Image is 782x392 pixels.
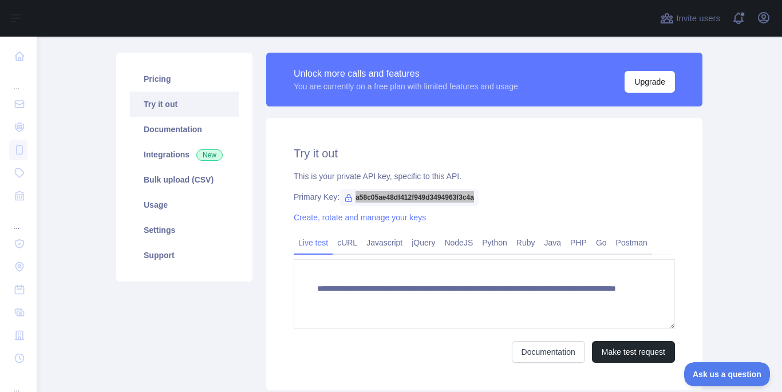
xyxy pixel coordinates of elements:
[512,341,585,363] a: Documentation
[611,233,652,252] a: Postman
[130,66,239,92] a: Pricing
[130,217,239,243] a: Settings
[684,362,771,386] iframe: Toggle Customer Support
[130,243,239,268] a: Support
[294,145,675,161] h2: Try it out
[294,213,426,222] a: Create, rotate and manage your keys
[130,192,239,217] a: Usage
[294,67,518,81] div: Unlock more calls and features
[440,233,477,252] a: NodeJS
[362,233,407,252] a: Javascript
[540,233,566,252] a: Java
[130,92,239,117] a: Try it out
[294,81,518,92] div: You are currently on a free plan with limited features and usage
[294,171,675,182] div: This is your private API key, specific to this API.
[333,233,362,252] a: cURL
[592,341,675,363] button: Make test request
[294,191,675,203] div: Primary Key:
[130,117,239,142] a: Documentation
[591,233,611,252] a: Go
[477,233,512,252] a: Python
[658,9,722,27] button: Invite users
[130,167,239,192] a: Bulk upload (CSV)
[9,69,27,92] div: ...
[625,71,675,93] button: Upgrade
[339,189,479,206] span: a58c05ae48df412f949d3494963f3c4a
[294,233,333,252] a: Live test
[512,233,540,252] a: Ruby
[676,12,720,25] span: Invite users
[566,233,591,252] a: PHP
[407,233,440,252] a: jQuery
[130,142,239,167] a: Integrations New
[196,149,223,161] span: New
[9,208,27,231] div: ...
